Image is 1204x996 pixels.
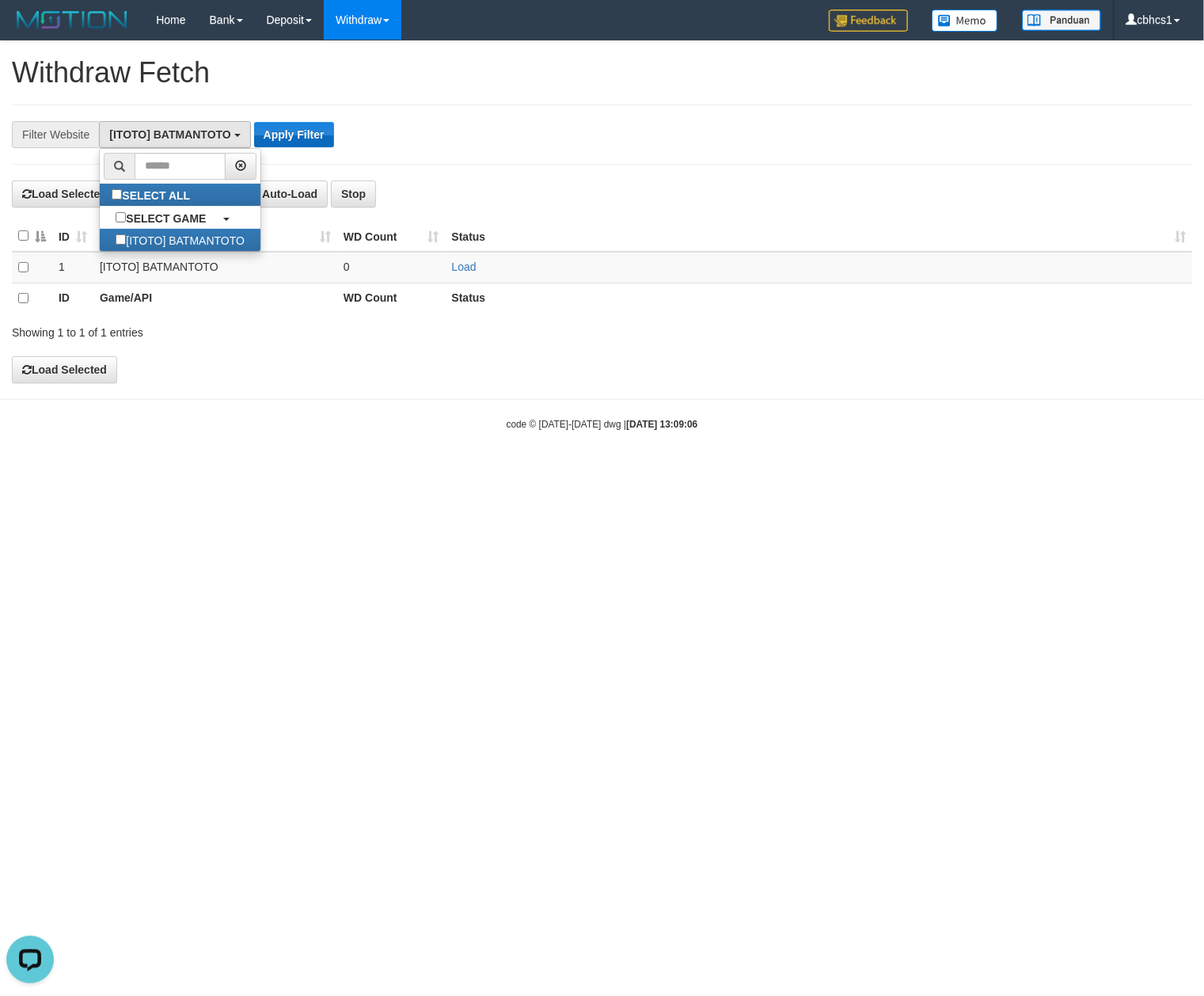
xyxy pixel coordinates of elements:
[116,212,126,222] input: SELECT GAME
[52,221,93,252] th: ID: activate to sort column ascending
[99,121,250,148] button: [ITOTO] BATMANTOTO
[337,221,446,252] th: WD Count: activate to sort column ascending
[52,283,93,314] th: ID
[507,419,698,430] small: code © [DATE]-[DATE] dwg |
[12,121,99,148] div: Filter Website
[344,260,350,273] span: 0
[932,10,998,32] img: Button%20Memo.svg
[12,181,117,207] button: Load Selected
[254,122,334,147] button: Apply Filter
[1022,10,1101,31] img: panduan.png
[12,356,117,383] button: Load Selected
[116,234,126,245] input: [ITOTO] BATMANTOTO
[445,283,1192,314] th: Status
[626,419,697,430] strong: [DATE] 13:09:06
[445,221,1192,252] th: Status: activate to sort column ascending
[100,207,260,229] a: SELECT GAME
[93,252,337,283] td: [ITOTO] BATMANTOTO
[100,184,206,206] label: SELECT ALL
[829,10,908,32] img: Feedback.jpg
[337,283,446,314] th: WD Count
[218,181,329,207] button: Run Auto-Load
[93,221,337,252] th: Game/API: activate to sort column ascending
[109,128,230,141] span: [ITOTO] BATMANTOTO
[12,8,132,32] img: MOTION_logo.png
[112,189,122,200] input: SELECT ALL
[331,181,376,207] button: Stop
[100,229,260,251] label: [ITOTO] BATMANTOTO
[451,260,476,273] a: Load
[126,212,206,225] b: SELECT GAME
[52,252,93,283] td: 1
[93,283,337,314] th: Game/API
[6,6,54,54] button: Open LiveChat chat widget
[12,318,490,340] div: Showing 1 to 1 of 1 entries
[12,57,1192,89] h1: Withdraw Fetch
